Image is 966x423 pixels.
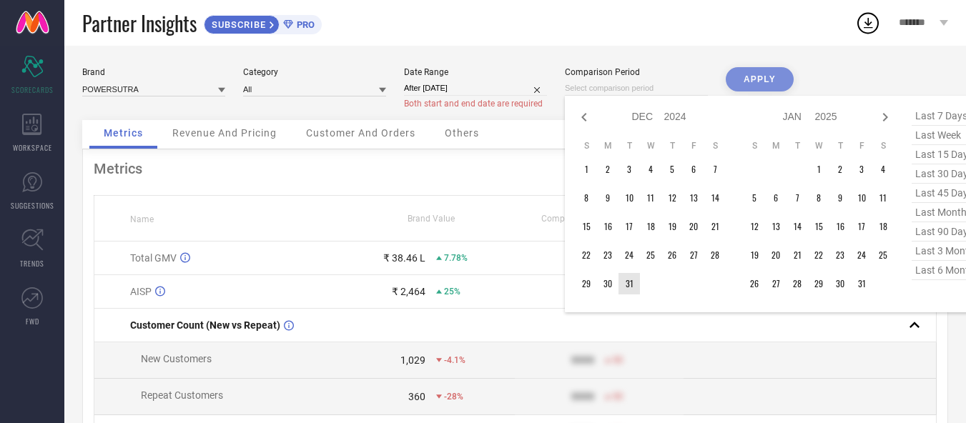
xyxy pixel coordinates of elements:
span: WORKSPACE [13,142,52,153]
span: 50 [613,355,623,365]
span: Both start and end date are required [404,99,543,109]
th: Friday [683,140,704,151]
div: Next month [877,109,894,126]
td: Fri Dec 06 2024 [683,159,704,180]
th: Monday [597,140,618,151]
td: Sat Dec 21 2024 [704,216,726,237]
span: TRENDS [20,258,44,269]
span: 50 [613,392,623,402]
span: Name [130,214,154,224]
th: Wednesday [808,140,829,151]
div: Date Range [404,67,547,77]
td: Wed Jan 22 2025 [808,244,829,266]
td: Tue Dec 24 2024 [618,244,640,266]
span: Competitors Value [541,214,613,224]
td: Fri Dec 13 2024 [683,187,704,209]
div: 1,029 [400,354,425,366]
td: Sun Dec 29 2024 [576,273,597,294]
div: Comparison Period [565,67,708,77]
td: Mon Jan 27 2025 [765,273,787,294]
td: Wed Jan 29 2025 [808,273,829,294]
td: Sat Jan 25 2025 [872,244,894,266]
th: Saturday [704,140,726,151]
td: Thu Dec 19 2024 [661,216,683,237]
div: 9999 [571,391,594,402]
span: SCORECARDS [11,84,54,95]
span: -28% [444,392,463,402]
th: Tuesday [787,140,808,151]
div: Category [243,67,386,77]
td: Thu Jan 09 2025 [829,187,851,209]
td: Mon Jan 20 2025 [765,244,787,266]
td: Sat Jan 11 2025 [872,187,894,209]
td: Sun Dec 01 2024 [576,159,597,180]
td: Wed Dec 18 2024 [640,216,661,237]
span: Customer Count (New vs Repeat) [130,319,280,331]
div: Previous month [576,109,593,126]
div: 9999 [571,354,594,366]
td: Tue Dec 17 2024 [618,216,640,237]
td: Fri Dec 20 2024 [683,216,704,237]
td: Sat Jan 04 2025 [872,159,894,180]
td: Mon Dec 16 2024 [597,216,618,237]
th: Tuesday [618,140,640,151]
input: Select comparison period [565,81,708,96]
span: New Customers [141,353,212,364]
th: Monday [765,140,787,151]
td: Wed Dec 11 2024 [640,187,661,209]
span: AISP [130,286,152,297]
div: Open download list [855,10,881,36]
span: SUGGESTIONS [11,200,54,211]
td: Wed Dec 25 2024 [640,244,661,266]
th: Friday [851,140,872,151]
div: ₹ 38.46 L [383,252,425,264]
th: Wednesday [640,140,661,151]
td: Thu Dec 12 2024 [661,187,683,209]
span: Others [445,127,479,139]
span: Brand Value [408,214,455,224]
th: Sunday [576,140,597,151]
span: Total GMV [130,252,177,264]
td: Fri Jan 24 2025 [851,244,872,266]
td: Thu Jan 02 2025 [829,159,851,180]
td: Mon Dec 09 2024 [597,187,618,209]
td: Tue Jan 28 2025 [787,273,808,294]
td: Fri Jan 31 2025 [851,273,872,294]
td: Sun Dec 22 2024 [576,244,597,266]
span: Repeat Customers [141,389,223,401]
td: Sun Jan 26 2025 [744,273,765,294]
th: Thursday [829,140,851,151]
td: Sat Jan 18 2025 [872,216,894,237]
th: Thursday [661,140,683,151]
td: Thu Dec 26 2024 [661,244,683,266]
td: Tue Dec 31 2024 [618,273,640,294]
td: Fri Jan 17 2025 [851,216,872,237]
th: Saturday [872,140,894,151]
td: Sun Dec 15 2024 [576,216,597,237]
td: Mon Dec 02 2024 [597,159,618,180]
td: Sun Jan 12 2025 [744,216,765,237]
td: Tue Jan 21 2025 [787,244,808,266]
td: Sun Jan 05 2025 [744,187,765,209]
td: Wed Jan 01 2025 [808,159,829,180]
td: Mon Dec 23 2024 [597,244,618,266]
td: Wed Jan 15 2025 [808,216,829,237]
span: Partner Insights [82,9,197,38]
td: Sat Dec 14 2024 [704,187,726,209]
td: Fri Jan 03 2025 [851,159,872,180]
a: SUBSCRIBEPRO [204,11,322,34]
td: Thu Jan 30 2025 [829,273,851,294]
td: Thu Dec 05 2024 [661,159,683,180]
span: Metrics [104,127,143,139]
th: Sunday [744,140,765,151]
span: 25% [444,287,460,297]
div: Metrics [94,160,937,177]
td: Fri Jan 10 2025 [851,187,872,209]
td: Tue Jan 07 2025 [787,187,808,209]
td: Thu Jan 23 2025 [829,244,851,266]
td: Sat Dec 28 2024 [704,244,726,266]
div: ₹ 2,464 [392,286,425,297]
span: FWD [26,316,39,327]
div: 360 [408,391,425,402]
td: Tue Jan 14 2025 [787,216,808,237]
